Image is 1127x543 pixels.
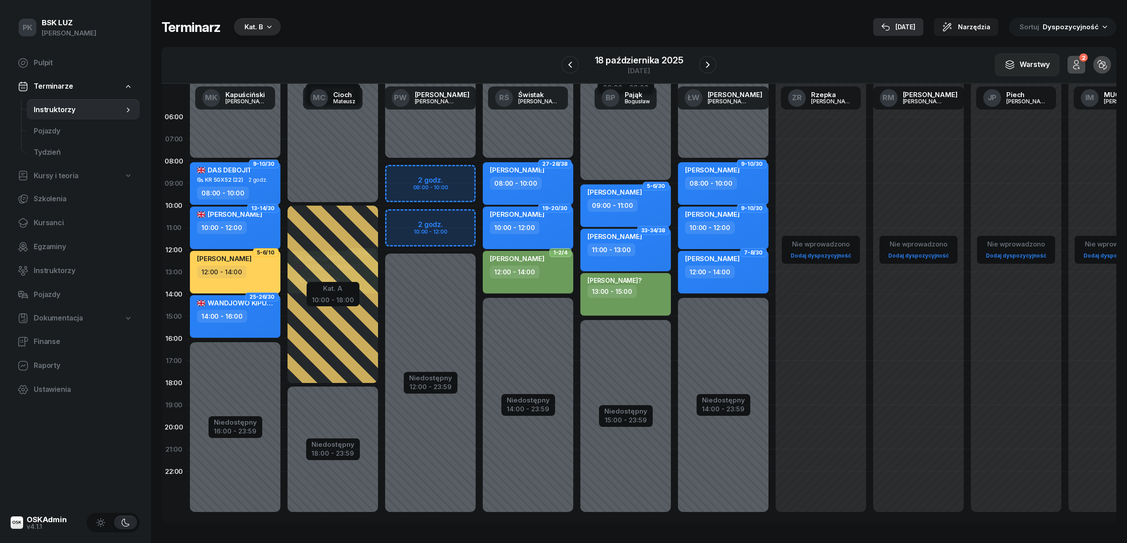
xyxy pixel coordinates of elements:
div: Warstwy [1005,59,1050,70]
span: Kursanci [34,217,133,229]
div: [DATE] [881,22,915,32]
span: 27-28/38 [542,163,567,165]
div: 10:00 - 12:00 [685,221,735,234]
div: 18:00 - 23:59 [311,448,355,457]
span: ZR [792,94,802,102]
button: Warstwy [995,53,1060,76]
div: 16:00 [162,328,186,350]
div: 08:00 - 10:00 [490,177,542,190]
div: 2 [1079,54,1088,62]
button: 2 [1068,56,1085,74]
span: Ustawienia [34,384,133,395]
div: 10:00 - 12:00 [490,221,540,234]
div: [DATE] [595,67,683,74]
div: 10:00 [162,195,186,217]
span: 9-10/30 [741,163,763,165]
span: [PERSON_NAME] [685,210,740,219]
div: [PERSON_NAME] [42,27,96,39]
div: 14:00 - 16:00 [197,310,247,323]
span: 19-20/30 [542,207,567,209]
div: Niedostępny [311,441,355,448]
a: Finanse [11,331,140,352]
span: [PERSON_NAME] [587,232,642,241]
div: 11:00 [162,217,186,239]
div: [PERSON_NAME] [415,91,469,98]
span: DAS DEBOJIT [197,166,252,174]
a: Dodaj dyspozycyjność [982,250,1050,261]
div: [PERSON_NAME] [415,98,457,104]
button: [DATE] [873,18,923,36]
div: Cioch [333,91,355,98]
a: Szkolenia [11,188,140,210]
div: 21:00 [162,438,186,461]
div: Nie wprowadzono [885,238,952,250]
a: Instruktorzy [27,99,140,121]
div: 22:00 [162,461,186,483]
h1: Terminarz [162,19,221,35]
span: IM [1085,94,1095,102]
div: 14:00 - 23:59 [702,403,745,413]
div: Niedostępny [214,419,257,426]
a: Dodaj dyspozycyjność [885,250,952,261]
span: [PERSON_NAME] [490,254,544,263]
div: 13:00 [162,261,186,283]
a: RM[PERSON_NAME][PERSON_NAME] [873,86,965,109]
button: Kat. B [231,18,281,36]
span: Egzaminy [34,241,133,253]
div: Niedostępny [604,408,647,414]
span: Dyspozycyjność [1043,23,1099,31]
div: [PERSON_NAME] [708,91,762,98]
div: 12:00 - 14:00 [685,266,735,278]
div: 06:00 [162,106,186,128]
span: Instruktorzy [34,104,124,116]
div: 14:00 [162,283,186,305]
div: 07:00 [162,128,186,150]
a: Pojazdy [11,284,140,305]
span: PW [394,94,407,102]
button: Niedostępny14:00 - 23:59 [702,395,745,414]
div: 12:00 [162,239,186,261]
div: [PERSON_NAME] [811,98,854,104]
span: WANDJOWO KIPULU [197,299,276,307]
span: Tydzień [34,147,133,158]
div: 09:00 - 11:00 [587,199,638,212]
a: Pojazdy [27,121,140,142]
span: RM [883,94,895,102]
span: Terminarze [34,81,73,92]
a: ŁW[PERSON_NAME][PERSON_NAME] [678,86,769,109]
div: 10:00 - 12:00 [197,221,247,234]
div: 16:00 - 23:59 [214,426,257,435]
button: Kat. A10:00 - 18:00 [312,283,354,304]
span: Kursy i teoria [34,170,79,182]
span: 5-6/10 [257,252,275,254]
div: 10:00 - 18:00 [312,294,354,304]
a: Ustawienia [11,379,140,400]
div: Bogusław [625,98,650,104]
button: Niedostępny14:00 - 23:59 [507,395,550,414]
a: Pulpit [11,52,140,74]
div: Rzepka [811,91,854,98]
span: Instruktorzy [34,265,133,277]
a: PW[PERSON_NAME][PERSON_NAME] [385,86,477,109]
div: [PERSON_NAME]? [587,277,642,284]
div: 08:00 - 10:00 [685,177,737,190]
button: Nie wprowadzonoDodaj dyspozycyjność [787,237,855,263]
div: 11:00 - 13:00 [587,243,635,256]
div: [PERSON_NAME] [903,98,946,104]
span: [PERSON_NAME] [197,254,252,263]
span: 7-8/30 [744,252,763,254]
div: 14:00 - 23:59 [507,403,550,413]
button: Narzędzia [934,18,998,36]
div: [PERSON_NAME] [708,98,750,104]
img: logo-xs@2x.png [11,516,23,529]
button: Sortuj Dyspozycyjność [1009,18,1116,36]
span: [PERSON_NAME] [197,210,262,219]
div: [PERSON_NAME] [225,98,268,104]
div: Niedostępny [702,397,745,403]
div: 12:00 - 14:00 [490,266,540,278]
a: RŚŚwistak[PERSON_NAME] [488,86,568,109]
span: 33-34/38 [641,230,665,231]
span: 1-2/4 [553,252,567,254]
span: Pojazdy [34,289,133,301]
span: BP [606,94,615,102]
